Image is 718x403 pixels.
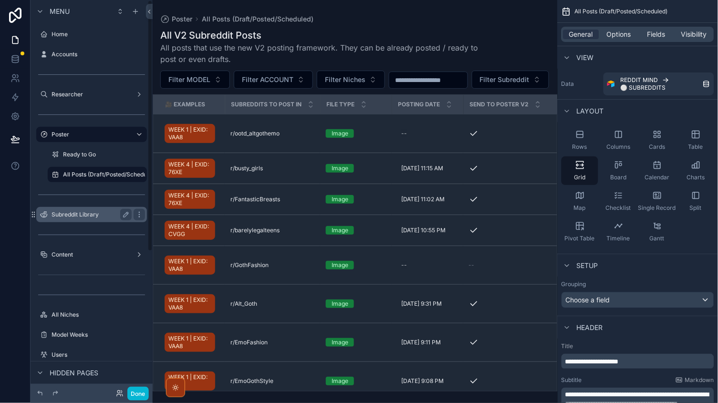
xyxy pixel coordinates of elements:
[562,80,600,88] label: Data
[562,342,714,350] label: Title
[52,311,145,319] label: All Niches
[63,171,157,178] label: All Posts (Draft/Posted/Scheduled)
[676,376,714,384] a: Markdown
[645,174,670,181] span: Calendar
[52,211,128,218] label: Subreddit Library
[600,156,637,185] button: Board
[127,387,149,401] button: Done
[600,126,637,155] button: Columns
[50,7,70,16] span: Menu
[677,126,714,155] button: Table
[36,327,147,342] a: Model Weeks
[562,280,586,288] label: Grouping
[639,217,676,246] button: Gantt
[574,174,586,181] span: Grid
[606,204,631,212] span: Checklist
[685,376,714,384] span: Markdown
[231,101,302,108] span: Subreddits to Post In
[562,354,714,369] div: scrollable content
[562,187,598,216] button: Map
[52,351,145,359] label: Users
[562,156,598,185] button: Grid
[600,187,637,216] button: Checklist
[36,247,147,262] a: Content
[682,30,708,39] span: Visibility
[48,167,147,182] a: All Posts (Draft/Posted/Scheduled)
[36,127,147,142] a: Poster
[607,80,615,88] img: Airtable Logo
[52,131,128,138] label: Poster
[677,156,714,185] button: Charts
[165,101,205,108] span: 🎥 EXAMPLES
[52,91,132,98] label: Researcher
[562,292,714,308] button: Choose a field
[621,84,666,92] span: ⚪️ SUBREDDITS
[562,126,598,155] button: Rows
[566,296,610,304] span: Choose a field
[677,187,714,216] button: Split
[649,143,666,151] span: Cards
[63,151,145,158] label: Ready to Go
[639,187,676,216] button: Single Record
[577,323,603,332] span: Header
[52,331,145,339] label: Model Weeks
[50,368,98,378] span: Hidden pages
[638,204,676,212] span: Single Record
[52,51,145,58] label: Accounts
[36,207,147,222] a: Subreddit Library
[650,235,665,242] span: Gantt
[398,101,440,108] span: Posting date
[639,156,676,185] button: Calendar
[36,347,147,362] a: Users
[607,143,631,151] span: Columns
[690,204,702,212] span: Split
[648,30,666,39] span: Fields
[577,53,594,62] span: View
[621,76,658,84] span: REDDIT MIND
[36,307,147,322] a: All Niches
[36,87,147,102] a: Researcher
[607,30,631,39] span: Options
[562,376,582,384] label: Subtitle
[574,204,586,212] span: Map
[577,106,604,116] span: Layout
[688,143,703,151] span: Table
[565,235,595,242] span: Pivot Table
[570,30,593,39] span: General
[607,235,630,242] span: Timeline
[470,101,529,108] span: Send To Poster V2
[604,72,714,95] a: REDDIT MIND⚪️ SUBREDDITS
[562,217,598,246] button: Pivot Table
[687,174,705,181] span: Charts
[36,47,147,62] a: Accounts
[611,174,627,181] span: Board
[600,217,637,246] button: Timeline
[48,147,147,162] a: Ready to Go
[36,27,147,42] a: Home
[52,31,145,38] label: Home
[575,8,668,15] span: All Posts (Draft/Posted/Scheduled)
[52,251,132,258] label: Content
[639,126,676,155] button: Cards
[572,143,587,151] span: Rows
[577,261,598,270] span: Setup
[327,101,355,108] span: File Type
